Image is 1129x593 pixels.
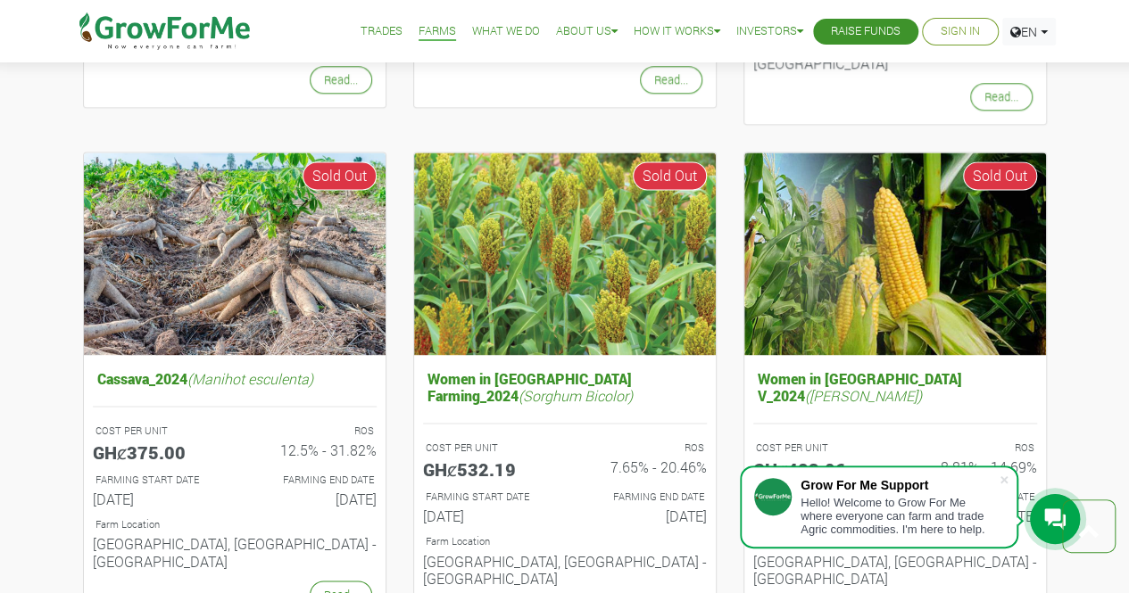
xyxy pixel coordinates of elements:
h6: [GEOGRAPHIC_DATA], [GEOGRAPHIC_DATA] - [GEOGRAPHIC_DATA] [753,552,1037,586]
h5: GHȼ483.06 [753,458,882,480]
i: ([PERSON_NAME]) [805,386,922,405]
p: FARMING START DATE [95,473,219,488]
p: ROS [581,441,704,456]
a: Trades [361,22,403,41]
i: (Sorghum Bicolor) [519,386,633,405]
a: Investors [736,22,803,41]
span: Sold Out [303,161,377,190]
p: COST PER UNIT [756,441,879,456]
h6: [DATE] [423,507,552,524]
p: Location of Farm [426,534,704,549]
h6: 7.65% - 20.46% [578,458,707,475]
h5: Women in [GEOGRAPHIC_DATA] Farming_2024 [423,366,707,408]
a: What We Do [472,22,540,41]
h5: GHȼ375.00 [93,441,221,463]
img: growforme image [84,152,386,355]
img: growforme image [414,152,716,354]
h6: 8.81% - 14.69% [909,458,1037,475]
p: COST PER UNIT [95,424,219,439]
p: FARMING START DATE [426,490,549,505]
a: Sign In [941,22,980,41]
h6: [GEOGRAPHIC_DATA], [GEOGRAPHIC_DATA] - [GEOGRAPHIC_DATA] [423,552,707,586]
a: How it Works [634,22,720,41]
span: Sold Out [963,161,1037,190]
i: (Manihot esculenta) [187,369,313,388]
p: ROS [251,424,374,439]
a: About Us [556,22,618,41]
h5: Women in [GEOGRAPHIC_DATA] V_2024 [753,366,1037,408]
p: Location of Farm [95,517,374,532]
h6: 12.5% - 31.82% [248,441,377,458]
a: Read... [640,66,702,94]
h6: [DATE] [248,490,377,507]
a: Farms [419,22,456,41]
span: Sold Out [633,161,707,190]
p: FARMING END DATE [581,490,704,505]
h6: [DATE] [578,507,707,524]
p: ROS [911,441,1034,456]
div: Hello! Welcome to Grow For Me where everyone can farm and trade Agric commodities. I'm here to help. [801,496,999,536]
a: Raise Funds [831,22,901,41]
a: Read... [970,83,1033,111]
a: Read... [310,66,372,94]
h5: Cassava_2024 [93,366,377,391]
a: EN [1002,18,1056,45]
p: FARMING END DATE [251,473,374,488]
h6: [DATE] [93,490,221,507]
h5: GHȼ532.19 [423,458,552,480]
h6: Salaga, [GEOGRAPHIC_DATA] - [GEOGRAPHIC_DATA] [753,37,1037,71]
div: Grow For Me Support [801,478,999,492]
img: growforme image [744,152,1046,355]
h6: [GEOGRAPHIC_DATA], [GEOGRAPHIC_DATA] - [GEOGRAPHIC_DATA] [93,535,377,569]
p: COST PER UNIT [426,441,549,456]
